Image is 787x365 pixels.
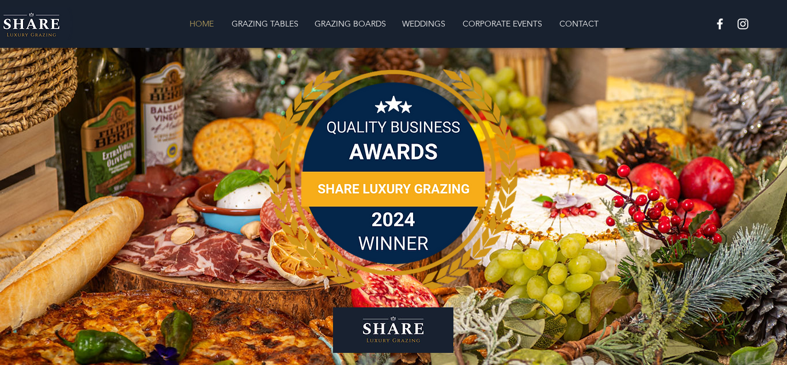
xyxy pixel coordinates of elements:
[223,12,306,35] a: GRAZING TABLES
[393,12,454,35] a: WEDDINGS
[396,12,451,35] p: WEDDINGS
[713,17,727,31] img: White Facebook Icon
[454,12,551,35] a: CORPORATE EVENTS
[181,12,223,35] a: HOME
[226,12,304,35] p: GRAZING TABLES
[736,17,750,31] img: White Instagram Icon
[713,17,750,31] ul: Social Bar
[112,12,675,35] nav: Site
[309,12,392,35] p: GRAZING BOARDS
[554,12,604,35] p: CONTACT
[184,12,220,35] p: HOME
[551,12,607,35] a: CONTACT
[457,12,548,35] p: CORPORATE EVENTS
[306,12,393,35] a: GRAZING BOARDS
